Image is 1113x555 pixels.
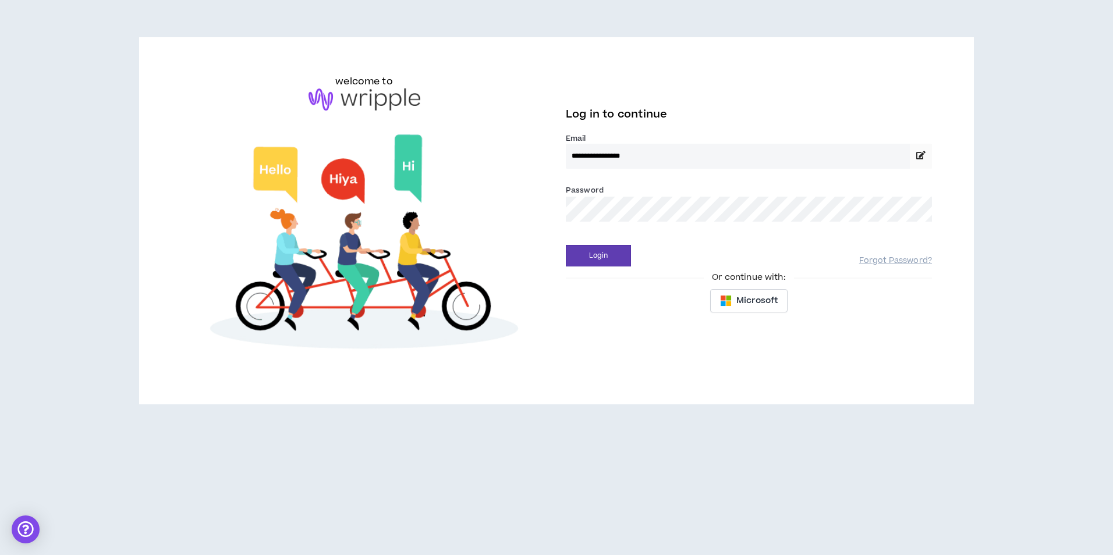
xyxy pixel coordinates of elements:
img: logo-brand.png [309,88,420,111]
button: Login [566,245,631,266]
div: Open Intercom Messenger [12,515,40,543]
label: Password [566,185,604,195]
span: Log in to continue [566,107,667,122]
img: Welcome to Wripple [181,122,547,368]
h6: welcome to [335,74,393,88]
span: Or continue with: [704,271,793,284]
span: Microsoft [736,294,778,307]
a: Forgot Password? [859,255,932,266]
label: Email [566,133,932,144]
button: Microsoft [710,289,788,312]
